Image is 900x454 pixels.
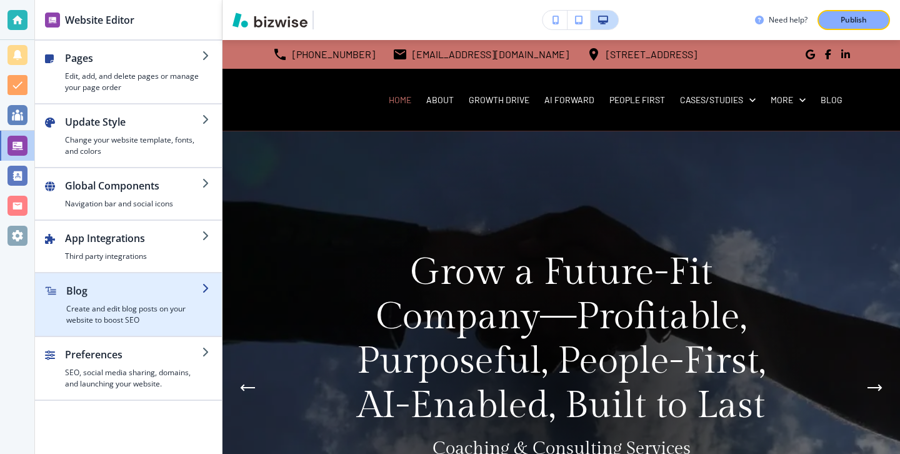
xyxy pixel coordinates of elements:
[232,13,307,28] img: Bizwise Logo
[66,283,202,298] h2: Blog
[771,94,793,106] p: MORE
[586,45,697,64] a: [STREET_ADDRESS]
[65,251,202,262] h4: Third party integrations
[341,250,781,428] p: Grow a Future-Fit Company—Profitable, Purposeful, People-First, AI-Enabled, Built to Last
[35,104,222,167] button: Update StyleChange your website template, fonts, and colors
[35,41,222,103] button: PagesEdit, add, and delete pages or manage your page order
[606,45,697,64] p: [STREET_ADDRESS]
[66,303,202,326] h4: Create and edit blog posts on your website to boost SEO
[862,375,887,400] button: Next Hero Image
[272,45,375,64] a: [PHONE_NUMBER]
[65,114,202,129] h2: Update Style
[817,10,890,30] button: Publish
[319,14,352,27] img: Your Logo
[65,71,202,93] h4: Edit, add, and delete pages or manage your page order
[65,198,202,209] h4: Navigation bar and social icons
[65,51,202,66] h2: Pages
[65,347,202,362] h2: Preferences
[821,94,842,106] p: Blog
[65,178,202,193] h2: Global Components
[235,375,260,400] button: Previous Hero Image
[65,231,202,246] h2: App Integrations
[35,168,222,219] button: Global ComponentsNavigation bar and social icons
[35,337,222,400] button: PreferencesSEO, social media sharing, domains, and launching your website.
[862,375,887,400] div: Next Slide
[235,375,260,400] div: Previous Slide
[609,94,665,106] p: PEOPLE FIRST
[65,134,202,157] h4: Change your website template, fonts, and colors
[65,13,134,28] h2: Website Editor
[389,94,411,106] p: HOME
[680,94,743,106] p: CASES/STUDIES
[35,273,222,336] button: BlogCreate and edit blog posts on your website to boost SEO
[45,13,60,28] img: editor icon
[544,94,594,106] p: AI FORWARD
[469,94,529,106] p: GROWTH DRIVE
[65,367,202,390] h4: SEO, social media sharing, domains, and launching your website.
[392,45,569,64] a: [EMAIL_ADDRESS][DOMAIN_NAME]
[841,14,867,26] p: Publish
[412,45,569,64] p: [EMAIL_ADDRESS][DOMAIN_NAME]
[292,45,375,64] p: [PHONE_NUMBER]
[769,14,807,26] h3: Need help?
[35,221,222,272] button: App IntegrationsThird party integrations
[426,94,454,106] p: ABOUT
